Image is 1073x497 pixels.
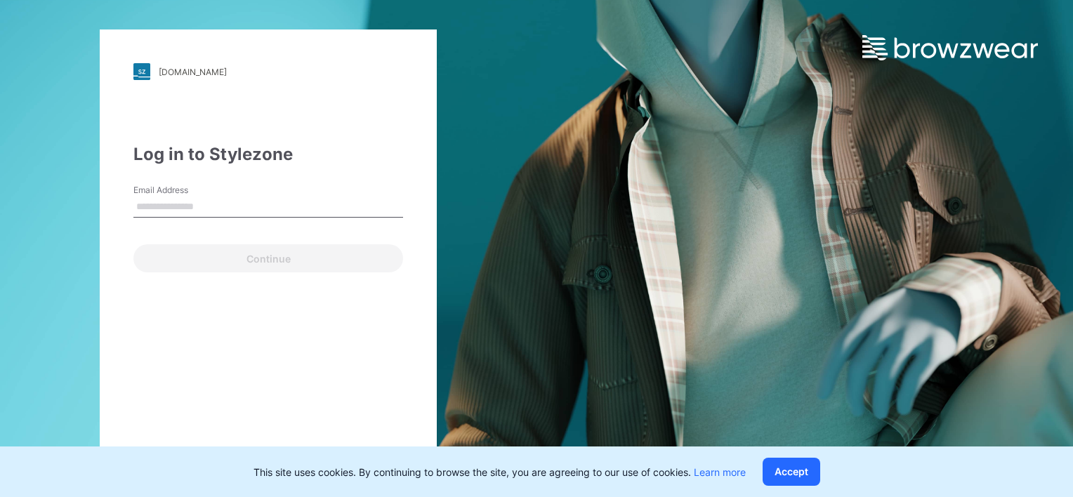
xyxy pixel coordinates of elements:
div: [DOMAIN_NAME] [159,67,227,77]
p: This site uses cookies. By continuing to browse the site, you are agreeing to our use of cookies. [254,465,746,479]
a: Learn more [694,466,746,478]
img: browzwear-logo.e42bd6dac1945053ebaf764b6aa21510.svg [862,35,1038,60]
label: Email Address [133,184,232,197]
div: Log in to Stylezone [133,142,403,167]
button: Accept [763,458,820,486]
a: [DOMAIN_NAME] [133,63,403,80]
img: stylezone-logo.562084cfcfab977791bfbf7441f1a819.svg [133,63,150,80]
